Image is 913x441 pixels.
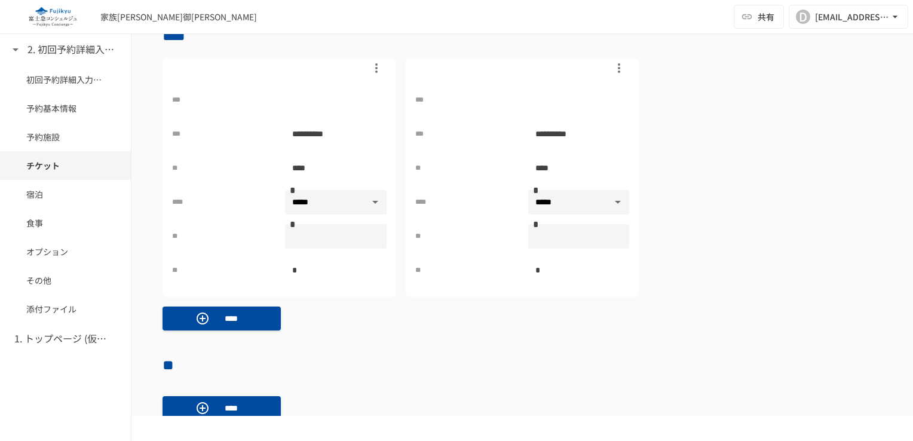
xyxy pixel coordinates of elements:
[100,11,257,23] div: 家族[PERSON_NAME]御[PERSON_NAME]
[14,331,110,347] h6: 1. トップページ (仮予約一覧)
[758,10,774,23] span: 共有
[26,73,105,86] span: 初回予約詳細入力ページ
[26,245,105,258] span: オプション
[26,216,105,229] span: 食事
[26,302,105,316] span: 添付ファイル
[26,188,105,201] span: 宿泊
[734,5,784,29] button: 共有
[26,274,105,287] span: その他
[14,7,91,26] img: eQeGXtYPV2fEKIA3pizDiVdzO5gJTl2ahLbsPaD2E4R
[26,102,105,115] span: 予約基本情報
[789,5,908,29] button: D[EMAIL_ADDRESS][DOMAIN_NAME]
[26,130,105,143] span: 予約施設
[27,42,123,57] h6: 2. 初回予約詳細入力ページ
[26,159,105,172] span: チケット
[815,10,889,24] div: [EMAIL_ADDRESS][DOMAIN_NAME]
[796,10,810,24] div: D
